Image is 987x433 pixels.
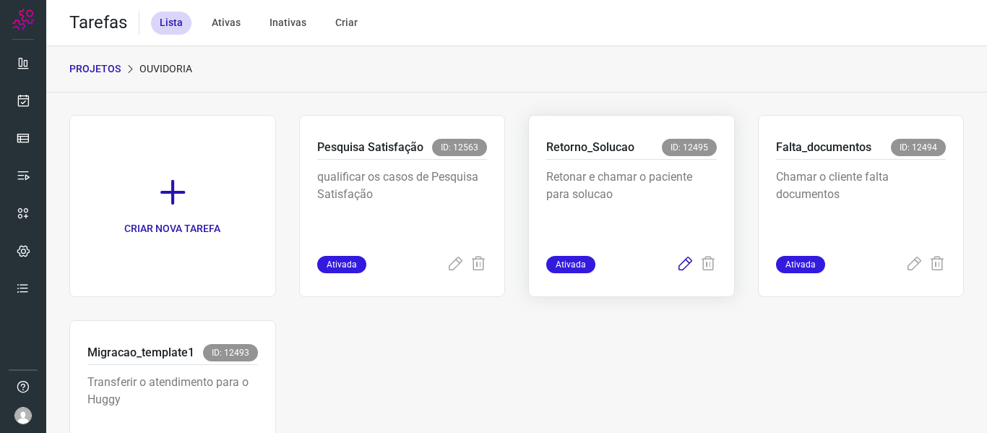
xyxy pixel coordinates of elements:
div: Lista [151,12,191,35]
img: avatar-user-boy.jpg [14,407,32,424]
span: Ativada [546,256,595,273]
p: PROJETOS [69,61,121,77]
p: Retonar e chamar o paciente para solucao [546,168,717,241]
div: Ativas [203,12,249,35]
p: Pesquisa Satisfação [317,139,423,156]
span: ID: 12493 [203,344,258,361]
span: ID: 12563 [432,139,487,156]
p: qualificar os casos de Pesquisa Satisfação [317,168,488,241]
p: Falta_documentos [776,139,871,156]
p: Chamar o cliente falta documentos [776,168,947,241]
p: Migracao_template1 [87,344,194,361]
span: Ativada [317,256,366,273]
h2: Tarefas [69,12,127,33]
span: Ativada [776,256,825,273]
span: ID: 12495 [662,139,717,156]
a: CRIAR NOVA TAREFA [69,115,276,297]
p: Retorno_Solucao [546,139,634,156]
div: Criar [327,12,366,35]
p: Ouvidoria [139,61,192,77]
span: ID: 12494 [891,139,946,156]
p: CRIAR NOVA TAREFA [124,221,220,236]
img: Logo [12,9,34,30]
div: Inativas [261,12,315,35]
